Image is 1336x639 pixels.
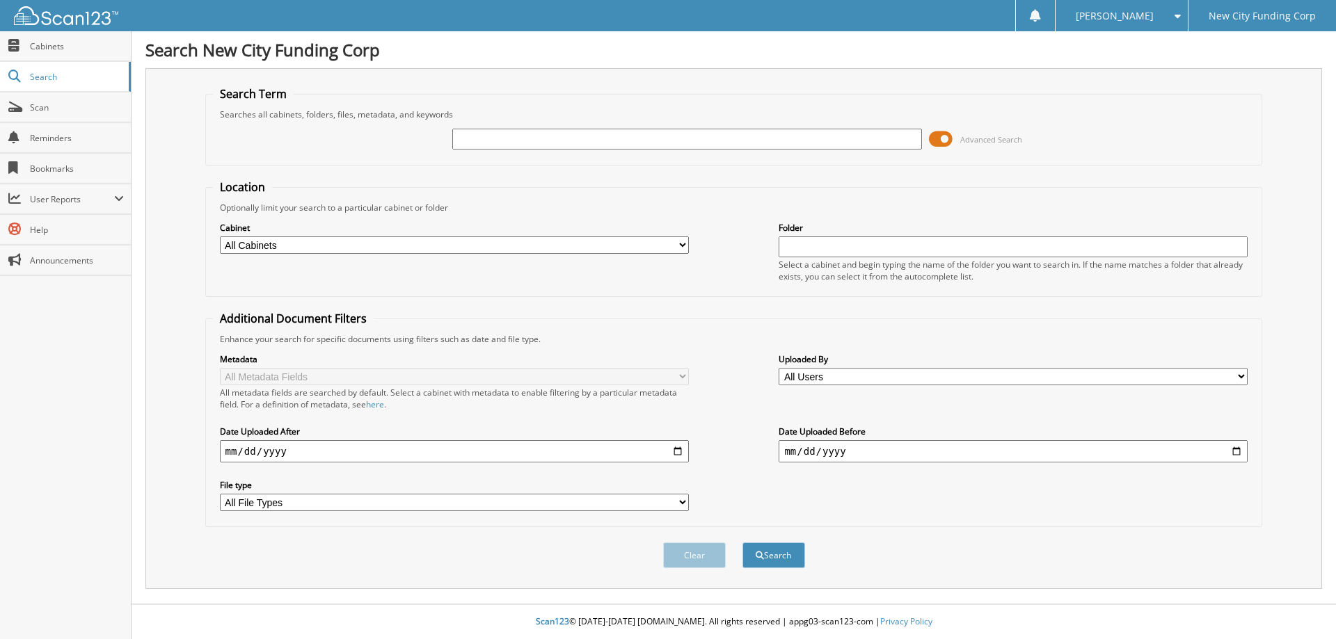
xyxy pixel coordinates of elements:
[213,179,272,195] legend: Location
[1266,572,1336,639] iframe: Chat Widget
[779,353,1248,365] label: Uploaded By
[213,311,374,326] legend: Additional Document Filters
[30,163,124,175] span: Bookmarks
[366,398,384,410] a: here
[220,353,689,365] label: Metadata
[30,254,124,266] span: Announcements
[30,224,124,236] span: Help
[132,605,1336,639] div: © [DATE]-[DATE] [DOMAIN_NAME]. All rights reserved | appg03-scan123-com |
[213,86,294,102] legend: Search Term
[220,222,689,234] label: Cabinet
[213,108,1255,120] div: Searches all cabinets, folders, files, metadata, and keywords
[536,615,569,627] span: Scan123
[213,202,1255,213] div: Optionally limit your search to a particular cabinet or folder
[220,479,689,491] label: File type
[779,259,1248,282] div: Select a cabinet and begin typing the name of the folder you want to search in. If the name match...
[220,426,689,437] label: Date Uploaded After
[213,333,1255,345] div: Enhance your search for specific documents using filters such as date and file type.
[30,132,124,144] span: Reminders
[30,40,124,52] span: Cabinets
[14,6,118,25] img: scan123-logo-white.svg
[30,71,122,83] span: Search
[742,542,805,568] button: Search
[663,542,726,568] button: Clear
[779,222,1248,234] label: Folder
[779,426,1248,437] label: Date Uploaded Before
[30,102,124,113] span: Scan
[779,440,1248,462] input: end
[880,615,932,627] a: Privacy Policy
[220,387,689,410] div: All metadata fields are searched by default. Select a cabinet with metadata to enable filtering b...
[30,193,114,205] span: User Reports
[220,440,689,462] input: start
[1209,12,1316,20] span: New City Funding Corp
[145,38,1322,61] h1: Search New City Funding Corp
[960,134,1022,145] span: Advanced Search
[1076,12,1154,20] span: [PERSON_NAME]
